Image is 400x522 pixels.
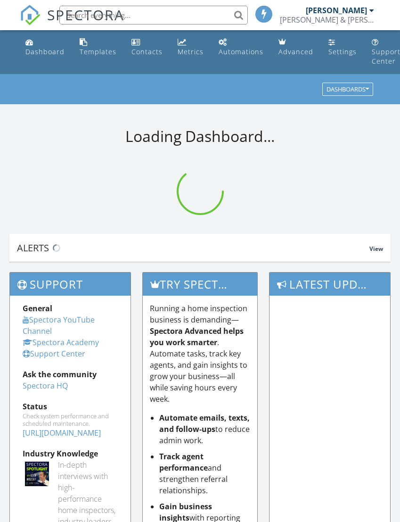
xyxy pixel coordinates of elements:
div: Dashboard [25,47,65,56]
img: The Best Home Inspection Software - Spectora [20,5,41,25]
a: Spectora Academy [23,337,99,348]
div: Alerts [17,241,369,254]
div: Advanced [278,47,313,56]
a: Automations (Basic) [215,34,267,61]
strong: Automate emails, texts, and follow-ups [159,413,250,434]
div: Metrics [178,47,204,56]
div: Status [23,401,118,412]
strong: General [23,303,52,314]
span: View [369,245,383,253]
div: Ask the community [23,369,118,380]
a: Advanced [275,34,317,61]
div: Industry Knowledge [23,448,118,459]
div: Dashboards [327,86,369,93]
span: SPECTORA [47,5,124,25]
strong: Spectora Advanced helps you work smarter [150,326,244,348]
strong: Track agent performance [159,451,208,473]
a: Spectora YouTube Channel [23,315,95,336]
h3: Try spectora advanced [DATE] [143,273,258,296]
h3: Latest Updates [269,273,390,296]
input: Search everything... [59,6,248,25]
a: [URL][DOMAIN_NAME] [23,428,101,438]
div: [PERSON_NAME] [306,6,367,15]
p: Running a home inspection business is demanding— . Automate tasks, track key agents, and gain ins... [150,303,251,405]
button: Dashboards [322,83,373,96]
a: Metrics [174,34,207,61]
div: Check system performance and scheduled maintenance. [23,412,118,427]
a: Support Center [23,348,85,359]
li: and strengthen referral relationships. [159,451,251,496]
h3: Support [10,273,131,296]
li: to reduce admin work. [159,412,251,446]
a: Templates [76,34,120,61]
img: Spectoraspolightmain [25,462,49,486]
div: Automations [219,47,263,56]
div: Settings [328,47,357,56]
div: Contacts [131,47,163,56]
a: Dashboard [22,34,68,61]
a: SPECTORA [20,13,124,33]
a: Contacts [128,34,166,61]
a: Settings [325,34,360,61]
a: Spectora HQ [23,381,68,391]
div: Templates [80,47,116,56]
div: Brooks & Brooks Inspections [280,15,374,25]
